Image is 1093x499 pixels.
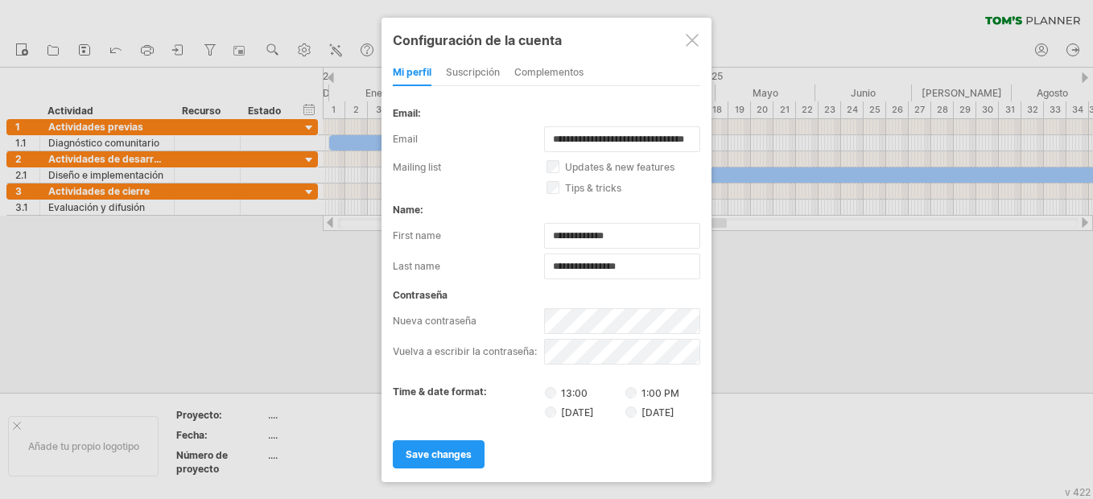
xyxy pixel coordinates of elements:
[546,161,719,173] label: updates & new features
[514,60,584,86] div: Complementos
[393,386,487,398] label: time & date format:
[393,223,544,249] label: first name
[625,387,637,398] input: 1:00 PM
[393,126,544,152] label: email
[546,182,719,194] label: tips & tricks
[545,387,556,398] input: 13:00
[545,406,556,418] input: [DATE]
[625,387,679,399] label: 1:00 PM
[561,387,588,399] font: 13:00
[625,406,637,418] input: [DATE]
[393,440,485,468] a: save changes
[393,161,546,173] label: mailing list
[393,308,544,334] label: Nueva contraseña
[393,204,700,216] div: name:
[561,406,594,419] font: [DATE]
[625,406,674,419] label: [DATE]
[393,289,448,301] font: contraseña
[393,60,431,86] div: Mi perfil
[393,107,421,119] font: email:
[393,339,544,365] label: Vuelva a escribir la contraseña:
[406,448,472,460] span: save changes
[393,254,544,279] label: last name
[393,25,700,54] div: Configuración de la cuenta
[446,60,500,86] div: suscripción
